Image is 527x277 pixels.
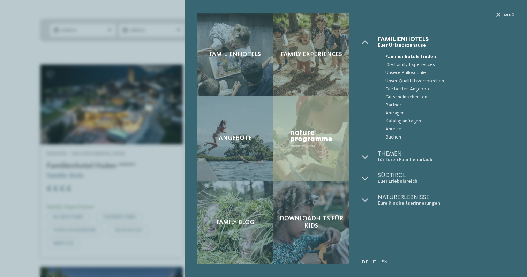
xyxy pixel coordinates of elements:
[378,36,514,42] span: Familienhotels
[504,13,514,18] span: Menü
[385,53,514,61] span: Familienhotels finden
[273,96,349,180] a: Familienhotels gesucht? Hier findet ihr die besten! Nature Programme
[219,135,252,142] span: Angebote
[385,85,514,93] span: Die besten Angebote
[385,69,514,77] span: Unsere Philosophie
[378,157,514,163] span: für Euren Familienurlaub
[385,117,514,125] span: Katalog anfragen
[385,101,514,109] span: Partner
[273,13,349,96] a: Familienhotels gesucht? Hier findet ihr die besten! Family Experiences
[378,117,514,125] a: Katalog anfragen
[378,109,514,117] a: Anfragen
[378,200,514,206] span: Eure Kindheitserinnerungen
[197,181,273,264] a: Familienhotels gesucht? Hier findet ihr die besten! Family Blog
[378,194,514,206] a: Naturerlebnisse Eure Kindheitserinnerungen
[279,215,343,230] span: Downloadhits für Kids
[378,36,514,48] a: Familienhotels Euer Urlaubszuhause
[378,61,514,69] a: Die Family Experiences
[385,133,514,141] span: Buchen
[378,172,514,179] span: Südtirol
[372,260,376,264] a: IT
[378,151,514,163] a: Themen für Euren Familienurlaub
[362,260,368,264] a: DE
[385,125,514,133] span: Anreise
[378,179,514,184] span: Euer Erlebnisreich
[273,181,349,264] a: Familienhotels gesucht? Hier findet ihr die besten! Downloadhits für Kids
[378,151,514,157] span: Themen
[378,69,514,77] a: Unsere Philosophie
[378,125,514,133] a: Anreise
[381,260,387,264] a: EN
[197,96,273,180] a: Familienhotels gesucht? Hier findet ihr die besten! Angebote
[378,101,514,109] a: Partner
[209,51,261,58] span: Familienhotels
[197,13,273,96] a: Familienhotels gesucht? Hier findet ihr die besten! Familienhotels
[378,42,514,48] span: Euer Urlaubszuhause
[378,133,514,141] a: Buchen
[378,93,514,101] a: Gutschein schenken
[289,128,333,149] img: Nature Programme
[378,53,514,61] a: Familienhotels finden
[378,85,514,93] a: Die besten Angebote
[385,61,514,69] span: Die Family Experiences
[216,219,254,227] span: Family Blog
[385,93,514,101] span: Gutschein schenken
[378,77,514,85] a: Unser Qualitätsversprechen
[385,77,514,85] span: Unser Qualitätsversprechen
[385,109,514,117] span: Anfragen
[281,51,342,58] span: Family Experiences
[378,194,514,200] span: Naturerlebnisse
[378,172,514,184] a: Südtirol Euer Erlebnisreich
